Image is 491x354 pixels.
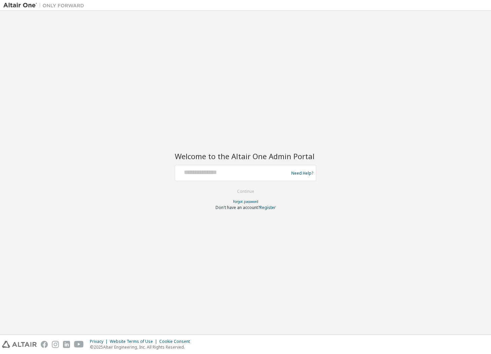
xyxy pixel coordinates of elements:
[41,341,48,348] img: facebook.svg
[233,199,258,204] a: Forgot password
[110,339,159,344] div: Website Terms of Use
[260,205,276,210] a: Register
[175,151,316,161] h2: Welcome to the Altair One Admin Portal
[90,339,110,344] div: Privacy
[74,341,84,348] img: youtube.svg
[63,341,70,348] img: linkedin.svg
[159,339,194,344] div: Cookie Consent
[3,2,88,9] img: Altair One
[216,205,260,210] span: Don't have an account?
[90,344,194,350] p: © 2025 Altair Engineering, Inc. All Rights Reserved.
[2,341,37,348] img: altair_logo.svg
[52,341,59,348] img: instagram.svg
